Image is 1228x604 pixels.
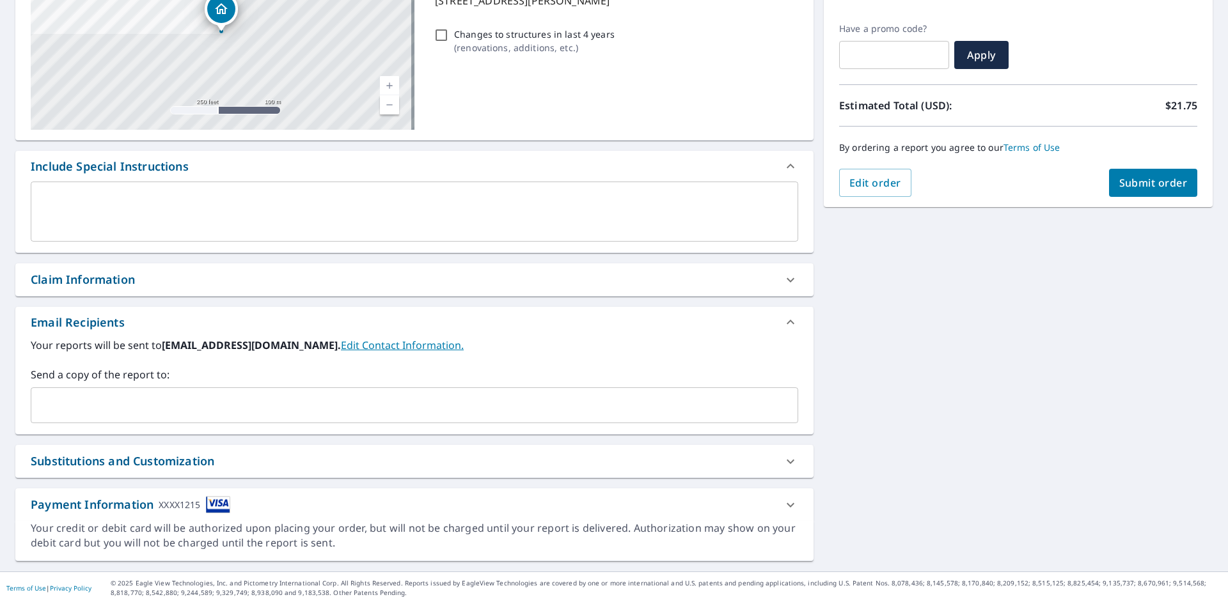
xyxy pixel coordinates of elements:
button: Apply [954,41,1009,69]
span: Apply [964,48,998,62]
div: Email Recipients [15,307,814,337]
button: Submit order [1109,169,1198,197]
label: Send a copy of the report to: [31,367,798,382]
p: ( renovations, additions, etc. ) [454,41,615,54]
a: Terms of Use [1004,141,1060,153]
p: © 2025 Eagle View Technologies, Inc. and Pictometry International Corp. All Rights Reserved. Repo... [111,578,1222,598]
img: cardImage [206,496,230,513]
p: Changes to structures in last 4 years [454,27,615,41]
div: Payment InformationXXXX1215cardImage [15,488,814,521]
div: Include Special Instructions [31,158,189,175]
b: [EMAIL_ADDRESS][DOMAIN_NAME]. [162,338,341,352]
span: Edit order [849,176,901,190]
a: Current Level 17, Zoom Out [380,95,399,114]
label: Have a promo code? [839,23,949,35]
p: $21.75 [1165,98,1197,113]
a: Current Level 17, Zoom In [380,76,399,95]
div: Include Special Instructions [15,151,814,182]
p: | [6,584,91,592]
a: EditContactInfo [341,338,464,352]
div: Your credit or debit card will be authorized upon placing your order, but will not be charged unt... [31,521,798,550]
div: Claim Information [15,263,814,296]
label: Your reports will be sent to [31,337,798,353]
p: By ordering a report you agree to our [839,142,1197,153]
div: Payment Information [31,496,230,513]
div: Claim Information [31,271,135,288]
div: Email Recipients [31,314,125,331]
div: XXXX1215 [159,496,200,513]
div: Substitutions and Customization [31,453,214,470]
p: Estimated Total (USD): [839,98,1018,113]
div: Substitutions and Customization [15,445,814,477]
span: Submit order [1119,176,1188,190]
button: Edit order [839,169,911,197]
a: Terms of Use [6,584,46,592]
a: Privacy Policy [50,584,91,592]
